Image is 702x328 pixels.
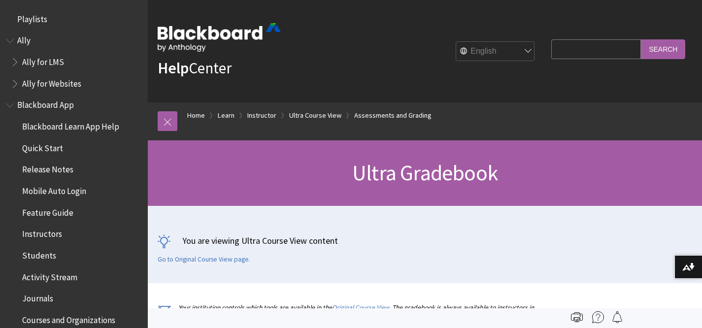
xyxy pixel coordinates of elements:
[354,109,432,122] a: Assessments and Grading
[289,109,341,122] a: Ultra Course View
[17,33,31,46] span: Ally
[17,97,74,110] span: Blackboard App
[158,234,692,247] p: You are viewing Ultra Course View content
[22,291,53,304] span: Journals
[158,58,232,78] a: HelpCenter
[22,226,62,239] span: Instructors
[6,33,142,92] nav: Book outline for Anthology Ally Help
[187,109,205,122] a: Home
[158,303,546,322] p: Your institution controls which tools are available in the . The gradebook is always available to...
[332,303,389,312] a: Original Course View
[247,109,276,122] a: Instructor
[17,11,47,24] span: Playlists
[592,311,604,323] img: More help
[571,311,583,323] img: Print
[158,58,189,78] strong: Help
[22,183,86,196] span: Mobile Auto Login
[218,109,234,122] a: Learn
[611,311,623,323] img: Follow this page
[22,204,73,218] span: Feature Guide
[22,118,119,131] span: Blackboard Learn App Help
[158,23,281,52] img: Blackboard by Anthology
[456,42,535,62] select: Site Language Selector
[158,255,250,264] a: Go to Original Course View page.
[22,162,73,175] span: Release Notes
[6,11,142,28] nav: Book outline for Playlists
[22,312,115,325] span: Courses and Organizations
[641,39,685,59] input: Search
[22,247,56,261] span: Students
[22,75,81,89] span: Ally for Websites
[22,54,64,67] span: Ally for LMS
[352,159,498,186] span: Ultra Gradebook
[22,269,77,282] span: Activity Stream
[22,140,63,153] span: Quick Start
